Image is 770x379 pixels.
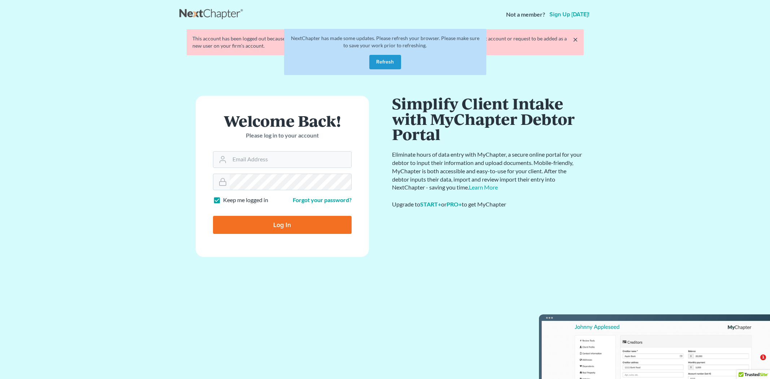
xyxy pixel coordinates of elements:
[469,184,498,191] a: Learn More
[230,152,351,167] input: Email Address
[392,96,584,142] h1: Simplify Client Intake with MyChapter Debtor Portal
[223,196,268,204] label: Keep me logged in
[293,196,352,203] a: Forgot your password?
[213,216,352,234] input: Log In
[548,12,591,17] a: Sign up [DATE]!
[573,35,578,44] a: ×
[369,55,401,69] button: Refresh
[745,354,763,372] iframe: Intercom live chat
[421,201,441,208] a: START+
[213,113,352,128] h1: Welcome Back!
[506,10,545,19] strong: Not a member?
[392,151,584,192] p: Eliminate hours of data entry with MyChapter, a secure online portal for your debtor to input the...
[760,354,766,360] span: 1
[447,201,462,208] a: PRO+
[192,35,578,49] div: This account has been logged out because someone new has initiated a new session with the same lo...
[291,35,479,48] span: NextChapter has made some updates. Please refresh your browser. Please make sure to save your wor...
[213,131,352,140] p: Please log in to your account
[392,200,584,209] div: Upgrade to or to get MyChapter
